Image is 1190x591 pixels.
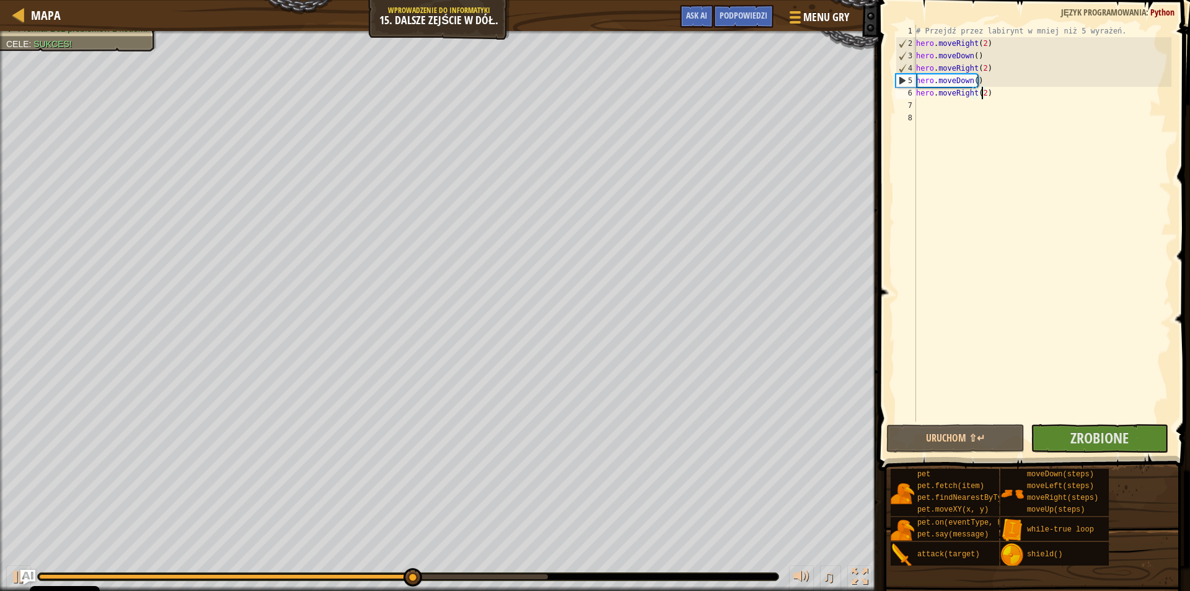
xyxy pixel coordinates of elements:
span: pet.findNearestByType(type) [917,494,1038,502]
span: pet.on(eventType, handler) [917,518,1033,527]
div: 4 [896,62,916,74]
img: portrait.png [1000,482,1024,505]
div: 1 [896,25,916,37]
span: ♫ [822,567,835,586]
button: Toggle fullscreen [847,566,872,591]
a: Mapa [25,7,61,24]
img: portrait.png [891,543,914,567]
button: Ctrl + P: Play [6,566,31,591]
button: Ask AI [20,570,35,585]
span: Język programowania [1061,6,1146,18]
span: pet [917,470,931,479]
img: portrait.png [891,482,914,505]
img: portrait.png [891,518,914,542]
span: attack(target) [917,550,980,559]
div: 8 [896,112,916,124]
span: shield() [1027,550,1063,559]
button: ♫ [820,566,841,591]
div: 5 [896,74,916,87]
span: : [29,39,34,49]
div: 6 [896,87,916,99]
span: Zrobione [1070,428,1129,448]
div: 2 [896,37,916,50]
span: Mapa [31,7,61,24]
span: pet.moveXY(x, y) [917,505,989,514]
span: Podpowiedzi [720,9,767,21]
span: while-true loop [1027,525,1094,534]
img: portrait.png [1000,543,1024,567]
div: 3 [896,50,916,62]
span: moveLeft(steps) [1027,482,1094,491]
span: moveUp(steps) [1027,505,1085,514]
button: Menu gry [780,5,857,34]
span: Sukces! [33,39,71,49]
button: Uruchom ⇧↵ [886,424,1025,453]
span: pet.say(message) [917,530,989,539]
button: Ask AI [680,5,713,28]
span: moveDown(steps) [1027,470,1094,479]
span: Menu gry [803,9,849,25]
span: pet.fetch(item) [917,482,984,491]
button: Dopasuj głośność [789,566,814,591]
span: Python [1150,6,1175,18]
button: Zrobione [1031,424,1169,453]
span: Cele [6,39,29,49]
div: 7 [896,99,916,112]
img: portrait.png [1000,518,1024,542]
span: Ask AI [686,9,707,21]
span: : [1146,6,1150,18]
span: moveRight(steps) [1027,494,1098,502]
